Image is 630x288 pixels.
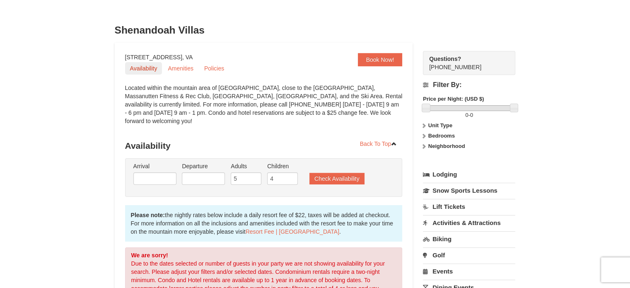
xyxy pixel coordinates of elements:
[423,183,515,198] a: Snow Sports Lessons
[125,138,403,154] h3: Availability
[131,252,168,259] strong: We are sorry!
[423,167,515,182] a: Lodging
[470,112,473,118] span: 0
[309,173,364,184] button: Check Availability
[423,231,515,247] a: Biking
[182,162,225,170] label: Departure
[246,228,339,235] a: Resort Fee | [GEOGRAPHIC_DATA]
[428,133,455,139] strong: Bedrooms
[465,112,468,118] span: 0
[423,264,515,279] a: Events
[125,62,162,75] a: Availability
[358,53,403,66] a: Book Now!
[125,205,403,242] div: the nightly rates below include a daily resort fee of $22, taxes will be added at checkout. For m...
[428,143,465,149] strong: Neighborhood
[423,96,484,102] strong: Price per Night: (USD $)
[163,62,198,75] a: Amenities
[423,215,515,230] a: Activities & Attractions
[133,162,176,170] label: Arrival
[131,212,165,218] strong: Please note:
[355,138,403,150] a: Back To Top
[429,55,500,70] span: [PHONE_NUMBER]
[199,62,229,75] a: Policies
[231,162,261,170] label: Adults
[125,84,403,133] div: Located within the mountain area of [GEOGRAPHIC_DATA], close to the [GEOGRAPHIC_DATA], Massanutte...
[429,56,461,62] strong: Questions?
[428,122,452,128] strong: Unit Type
[423,111,515,119] label: -
[115,22,516,39] h3: Shenandoah Villas
[423,247,515,263] a: Golf
[267,162,298,170] label: Children
[423,81,515,89] h4: Filter By:
[423,199,515,214] a: Lift Tickets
